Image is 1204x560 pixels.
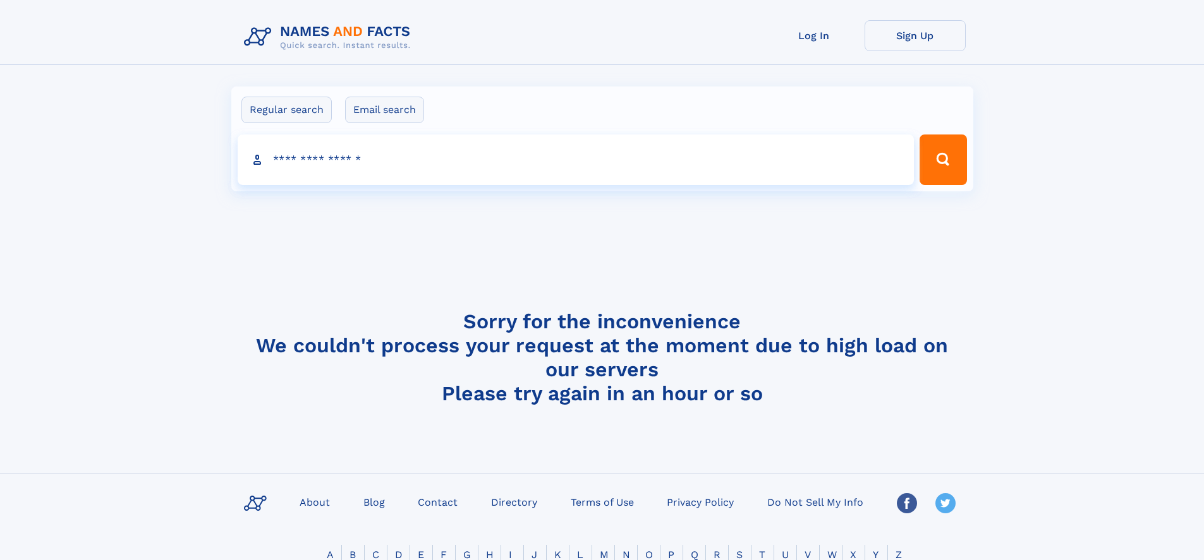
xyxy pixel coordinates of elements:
a: Sign Up [865,20,966,51]
a: Log In [763,20,865,51]
label: Regular search [241,97,332,123]
img: Logo Names and Facts [239,20,421,54]
a: Directory [486,492,542,511]
a: Blog [358,492,390,511]
h4: Sorry for the inconvenience We couldn't process your request at the moment due to high load on ou... [239,309,966,405]
img: Twitter [935,493,956,513]
a: Terms of Use [566,492,639,511]
label: Email search [345,97,424,123]
input: search input [238,134,915,185]
img: Facebook [897,493,917,513]
a: Contact [413,492,463,511]
a: Do Not Sell My Info [762,492,868,511]
button: Search Button [920,134,966,185]
a: Privacy Policy [662,492,739,511]
a: About [295,492,335,511]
